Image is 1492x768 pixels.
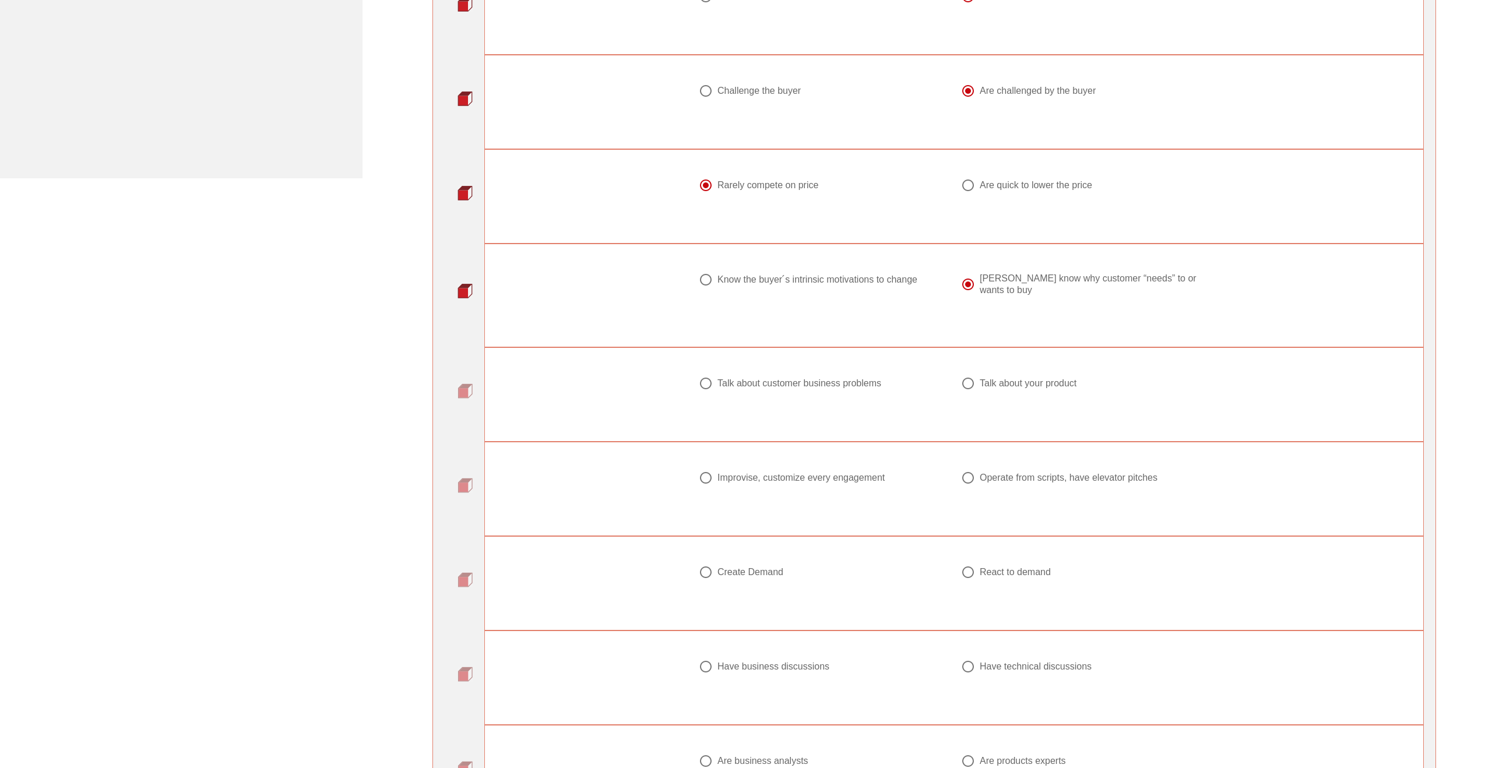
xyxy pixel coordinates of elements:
div: Have business discussions [717,661,829,672]
div: Are quick to lower the price [980,179,1092,191]
div: Talk about your product [980,378,1076,389]
div: Are products experts [980,755,1066,767]
div: Improvise, customize every engagement [717,472,885,484]
div: Talk about customer business problems [717,378,881,389]
div: Are challenged by the buyer [980,85,1096,97]
div: Have technical discussions [980,661,1092,672]
img: question-bullet.png [458,478,473,493]
img: question-bullet-actve.png [458,91,473,106]
div: Challenge the buyer [717,85,801,97]
div: React to demand [980,566,1051,578]
img: question-bullet.png [458,667,473,682]
div: Know the buyer ́s intrinsic motivations to change [717,274,917,286]
div: Operate from scripts, have elevator pitches [980,472,1157,484]
div: Rarely compete on price [717,179,818,191]
div: Create Demand [717,566,783,578]
div: [PERSON_NAME] know why customer “needs” to or wants to buy [980,273,1200,296]
img: question-bullet.png [458,383,473,399]
img: question-bullet-actve.png [458,185,473,200]
img: question-bullet.png [458,572,473,587]
div: Are business analysts [717,755,808,767]
img: question-bullet-actve.png [458,283,473,298]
